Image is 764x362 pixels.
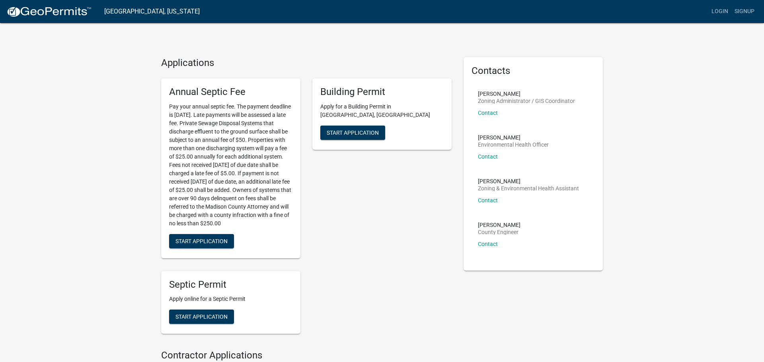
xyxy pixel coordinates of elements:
p: Zoning & Environmental Health Assistant [478,186,579,191]
button: Start Application [169,310,234,324]
p: [PERSON_NAME] [478,135,549,140]
p: Zoning Administrator / GIS Coordinator [478,98,575,104]
p: [PERSON_NAME] [478,178,579,184]
p: Apply online for a Septic Permit [169,295,292,303]
span: Start Application [175,314,228,320]
a: Login [708,4,731,19]
wm-workflow-list-section: Applications [161,57,452,340]
span: Start Application [327,129,379,136]
p: Pay your annual septic fee. The payment deadline is [DATE]. Late payments will be assessed a late... [169,103,292,228]
p: [PERSON_NAME] [478,91,575,97]
h4: Applications [161,57,452,69]
a: Contact [478,153,498,160]
button: Start Application [320,126,385,140]
h4: Contractor Applications [161,350,452,361]
button: Start Application [169,234,234,248]
h5: Septic Permit [169,279,292,290]
a: [GEOGRAPHIC_DATA], [US_STATE] [104,5,200,18]
p: Apply for a Building Permit in [GEOGRAPHIC_DATA], [GEOGRAPHIC_DATA] [320,103,444,119]
a: Contact [478,197,498,203]
h5: Contacts [472,65,595,77]
a: Contact [478,110,498,116]
p: County Engineer [478,229,520,235]
a: Contact [478,241,498,247]
h5: Building Permit [320,86,444,98]
p: Environmental Health Officer [478,142,549,147]
h5: Annual Septic Fee [169,86,292,98]
span: Start Application [175,238,228,244]
a: Signup [731,4,758,19]
p: [PERSON_NAME] [478,222,520,228]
